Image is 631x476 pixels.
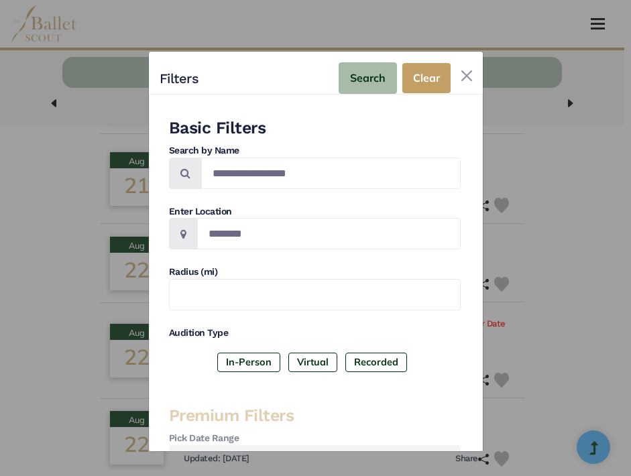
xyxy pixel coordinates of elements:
h4: Search by Name [169,144,461,158]
h3: Premium Filters [169,405,461,426]
button: Clear [402,63,451,93]
label: Virtual [288,353,337,371]
input: Location [197,218,461,249]
h4: Radius (mi) [169,265,461,279]
label: In-Person [217,353,280,371]
h4: Filters [160,68,199,89]
h4: Enter Location [169,205,461,219]
h3: Basic Filters [169,117,461,139]
input: Search by names... [201,158,461,189]
button: Close [456,65,477,86]
button: Search [339,62,397,94]
h4: Pick Date Range [169,432,461,445]
h4: Audition Type [169,326,461,340]
label: Recorded [345,353,407,371]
